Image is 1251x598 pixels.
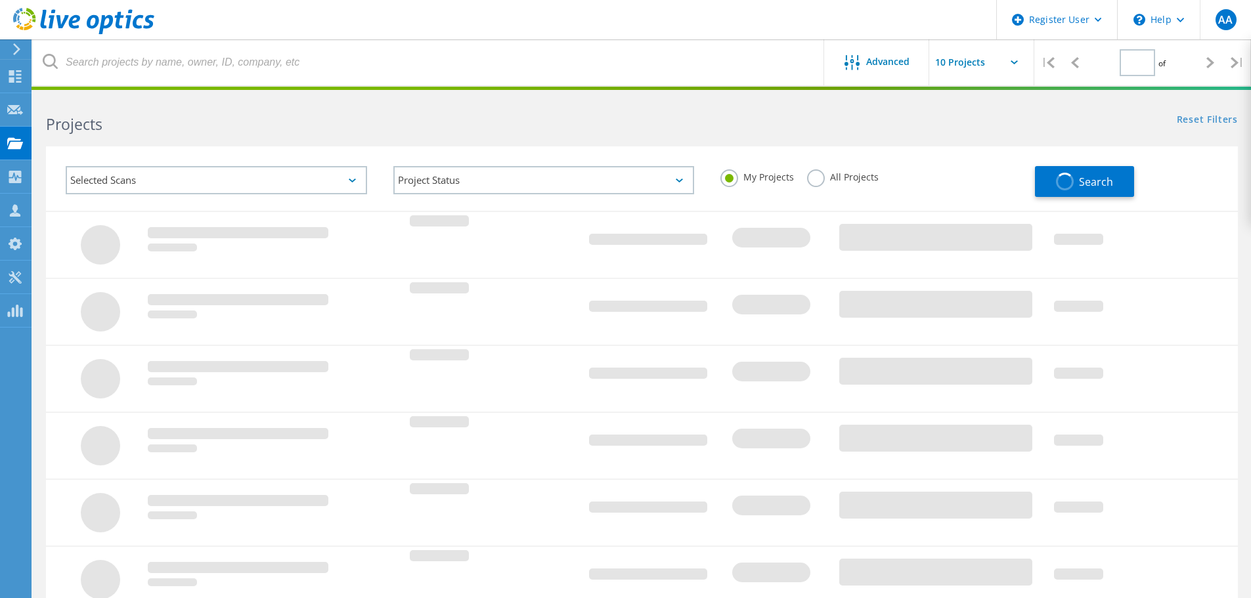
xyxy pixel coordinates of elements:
[866,57,910,66] span: Advanced
[1218,14,1233,25] span: AA
[1177,115,1238,126] a: Reset Filters
[46,114,102,135] b: Projects
[1133,14,1145,26] svg: \n
[1224,39,1251,86] div: |
[33,39,825,85] input: Search projects by name, owner, ID, company, etc
[393,166,695,194] div: Project Status
[13,28,154,37] a: Live Optics Dashboard
[1158,58,1166,69] span: of
[1035,166,1134,197] button: Search
[807,169,879,182] label: All Projects
[720,169,794,182] label: My Projects
[1079,175,1113,189] span: Search
[66,166,367,194] div: Selected Scans
[1034,39,1061,86] div: |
